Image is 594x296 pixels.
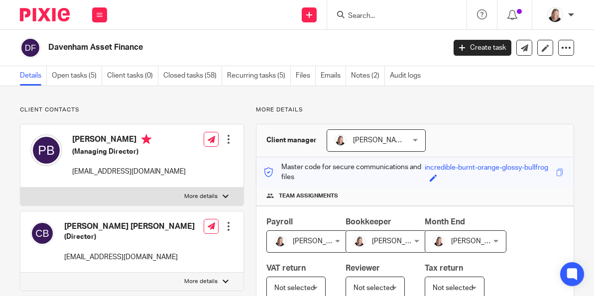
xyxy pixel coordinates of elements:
p: Client contacts [20,106,244,114]
img: svg%3E [20,37,41,58]
p: More details [184,193,218,200]
p: More details [184,278,218,286]
a: Notes (2) [351,66,385,86]
i: Primary [141,134,151,144]
span: Tax return [425,264,463,272]
img: K%20Garrattley%20headshot%20black%20top%20cropped.jpg [354,235,365,247]
img: K%20Garrattley%20headshot%20black%20top%20cropped.jpg [433,235,445,247]
p: Master code for secure communications and files [264,162,425,183]
a: Client tasks (0) [107,66,158,86]
a: Create task [454,40,511,56]
div: incredible-burnt-orange-glossy-bullfrog [425,163,548,174]
img: K%20Garrattley%20headshot%20black%20top%20cropped.jpg [274,235,286,247]
a: Details [20,66,47,86]
span: Not selected [354,285,394,292]
span: [PERSON_NAME] [372,238,427,245]
img: Pixie [20,8,70,21]
h3: Client manager [266,135,317,145]
img: svg%3E [30,221,54,245]
span: [PERSON_NAME] [293,238,348,245]
span: [PERSON_NAME] [353,137,408,144]
span: Not selected [433,285,473,292]
p: [EMAIL_ADDRESS][DOMAIN_NAME] [72,167,186,177]
a: Emails [321,66,346,86]
input: Search [347,12,437,21]
span: [PERSON_NAME] [451,238,506,245]
span: VAT return [266,264,306,272]
h2: Davenham Asset Finance [48,42,360,53]
h4: [PERSON_NAME] [72,134,186,147]
a: Audit logs [390,66,426,86]
a: Closed tasks (58) [163,66,222,86]
img: K%20Garrattley%20headshot%20black%20top%20cropped.jpg [547,7,563,23]
h4: [PERSON_NAME] [PERSON_NAME] [64,221,195,232]
h5: (Managing Director) [72,147,186,157]
img: K%20Garrattley%20headshot%20black%20top%20cropped.jpg [335,134,347,146]
span: Not selected [274,285,315,292]
span: Bookkeeper [346,218,391,226]
span: Reviewer [346,264,380,272]
a: Files [296,66,316,86]
img: svg%3E [30,134,62,166]
a: Recurring tasks (5) [227,66,291,86]
span: Month End [425,218,465,226]
h5: (Director) [64,232,195,242]
p: [EMAIL_ADDRESS][DOMAIN_NAME] [64,252,195,262]
span: Payroll [266,218,293,226]
a: Open tasks (5) [52,66,102,86]
span: Team assignments [279,192,338,200]
p: More details [256,106,574,114]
